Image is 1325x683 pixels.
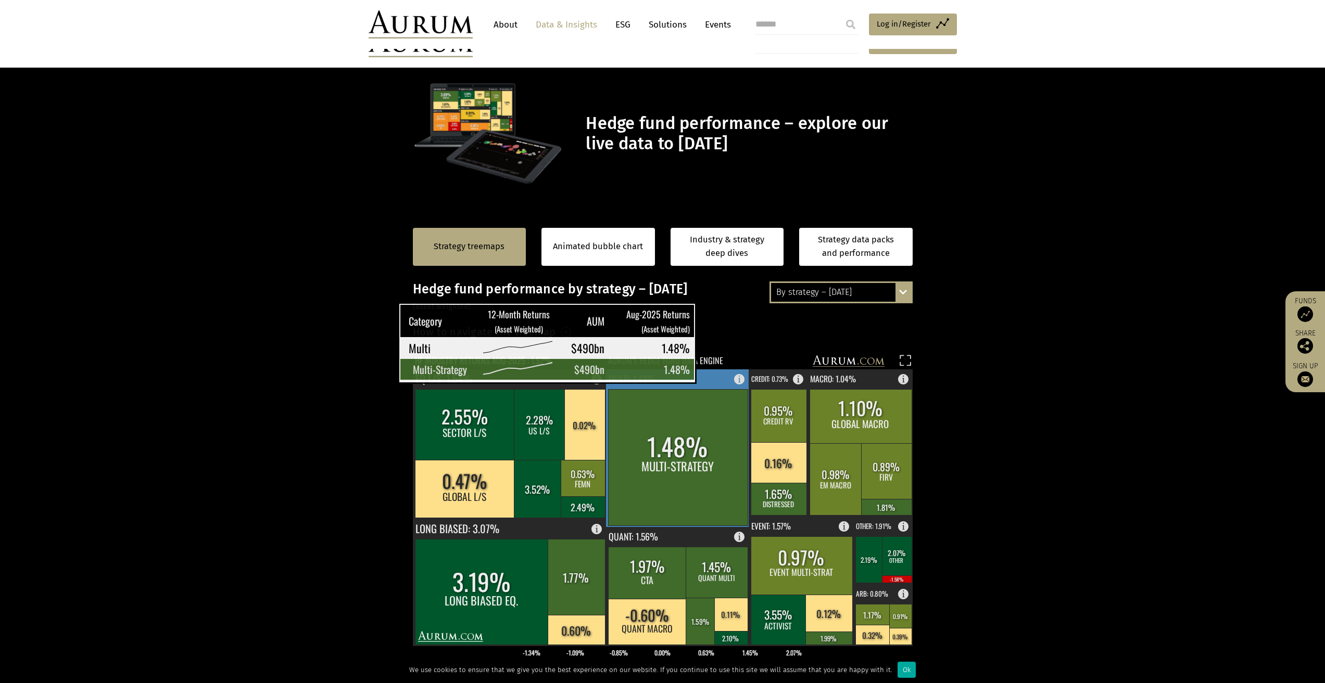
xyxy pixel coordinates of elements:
span: Log in/Register [877,18,931,30]
a: Strategy treemaps [434,240,504,253]
input: Submit [840,14,861,35]
div: Ok [898,662,916,678]
a: Animated bubble chart [553,240,643,253]
a: ESG [610,15,636,34]
div: By strategy – [DATE] [771,283,911,302]
img: Aurum [369,10,473,38]
img: Share this post [1297,338,1313,354]
h1: Hedge fund performance – explore our live data to [DATE] [586,113,910,154]
h3: How to navigate the treemap [413,323,556,341]
a: Strategy data packs and performance [799,228,913,266]
img: Sign up to our newsletter [1297,371,1313,387]
a: Solutions [643,15,692,34]
div: Share [1291,330,1320,354]
a: About [488,15,523,34]
a: Data & Insights [531,15,602,34]
small: (asset weighted) [413,302,471,311]
h3: Hedge fund performance by strategy – [DATE] [413,281,913,313]
a: Industry & strategy deep dives [671,228,784,266]
img: Access Funds [1297,306,1313,322]
a: Sign up [1291,362,1320,387]
a: Funds [1291,297,1320,322]
a: Log in/Register [869,14,957,35]
a: Events [700,15,731,34]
